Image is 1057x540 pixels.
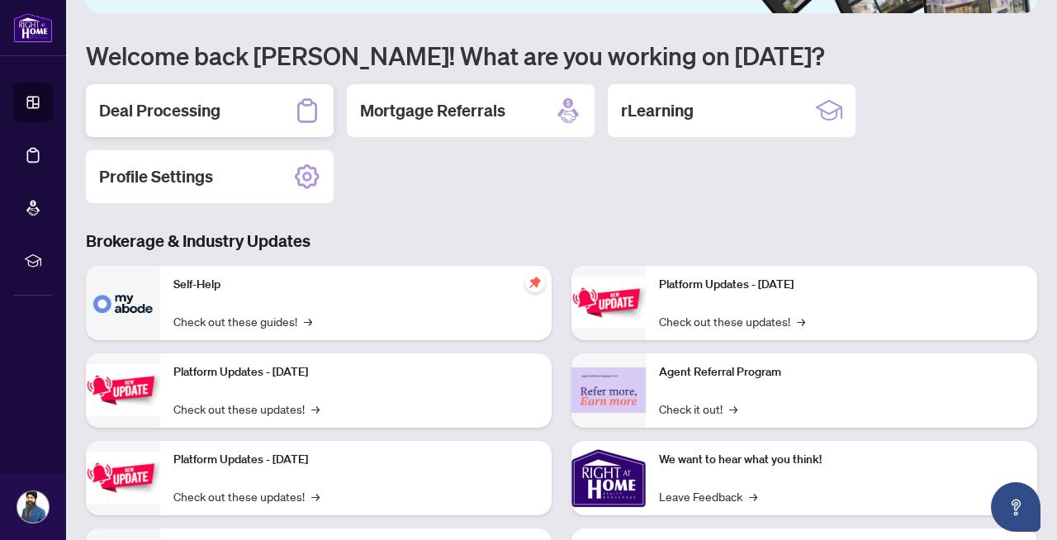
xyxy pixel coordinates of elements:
[749,487,757,505] span: →
[991,482,1040,532] button: Open asap
[311,400,320,418] span: →
[99,99,220,122] h2: Deal Processing
[571,367,646,413] img: Agent Referral Program
[86,230,1037,253] h3: Brokerage & Industry Updates
[86,266,160,340] img: Self-Help
[659,487,757,505] a: Leave Feedback→
[659,276,1024,294] p: Platform Updates - [DATE]
[729,400,737,418] span: →
[86,452,160,504] img: Platform Updates - July 21, 2025
[173,276,538,294] p: Self-Help
[659,363,1024,381] p: Agent Referral Program
[659,312,805,330] a: Check out these updates!→
[173,312,312,330] a: Check out these guides!→
[304,312,312,330] span: →
[797,312,805,330] span: →
[571,277,646,329] img: Platform Updates - June 23, 2025
[173,451,538,469] p: Platform Updates - [DATE]
[99,165,213,188] h2: Profile Settings
[173,363,538,381] p: Platform Updates - [DATE]
[86,40,1037,71] h1: Welcome back [PERSON_NAME]! What are you working on [DATE]?
[173,400,320,418] a: Check out these updates!→
[621,99,694,122] h2: rLearning
[17,491,49,523] img: Profile Icon
[571,441,646,515] img: We want to hear what you think!
[311,487,320,505] span: →
[360,99,505,122] h2: Mortgage Referrals
[173,487,320,505] a: Check out these updates!→
[13,12,53,43] img: logo
[86,364,160,416] img: Platform Updates - September 16, 2025
[659,400,737,418] a: Check it out!→
[525,272,545,292] span: pushpin
[659,451,1024,469] p: We want to hear what you think!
